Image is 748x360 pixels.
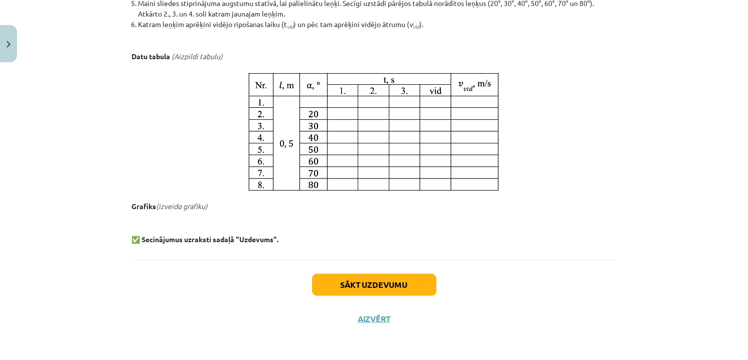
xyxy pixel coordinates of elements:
b: Datu tabula [132,52,172,61]
li: Katram leņķim aprēķini vidējo ripošanas laiku (t ) un pēc tam aprēķini vidējo ātrumu ( ). [138,19,617,30]
em: (Aizpildi tabulu) [172,52,223,61]
b: Secinājumus uzraksti sadaļā "Uzdevums". [142,235,279,244]
b: Grafiks [132,202,157,211]
em: (izveido grafiku) [157,202,208,211]
sub: vid [287,23,294,30]
button: Aizvērt [355,314,393,324]
sub: vid [413,23,420,30]
em: v [410,20,420,29]
p: ✅ [132,234,617,245]
button: Sākt uzdevumu [312,274,436,296]
img: icon-close-lesson-0947bae3869378f0d4975bcd49f059093ad1ed9edebbc8119c70593378902aed.svg [7,41,11,48]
